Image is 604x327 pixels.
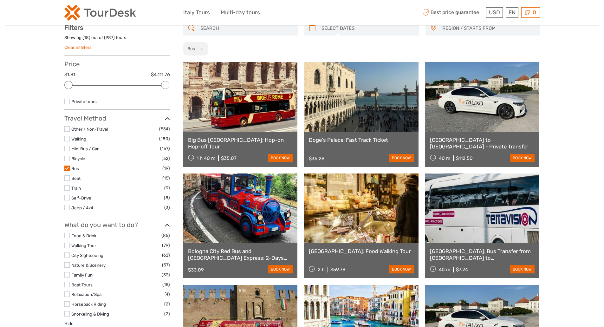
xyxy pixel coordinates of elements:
[196,45,205,52] button: x
[389,154,414,162] a: book now
[439,155,450,161] span: 40 m
[64,60,170,68] h3: Price
[164,194,170,201] span: (8)
[188,267,204,273] div: $33.09
[309,248,414,254] a: [GEOGRAPHIC_DATA]: Food Walking Tour
[64,221,170,229] h3: What do you want to do?
[71,292,101,297] a: Relaxation/Spa
[164,300,170,308] span: (2)
[64,321,74,326] a: Hide
[71,99,97,104] a: Private tours
[268,154,293,162] a: book now
[162,271,170,278] span: (33)
[188,137,293,150] a: Big Bus [GEOGRAPHIC_DATA]: Hop-on Hop-off Tour
[71,282,93,287] a: Boat Tours
[161,232,170,239] span: (85)
[162,261,170,269] span: (57)
[318,267,325,272] span: 2 h
[71,272,93,278] a: Family Fun
[330,267,346,272] div: $59.78
[183,8,210,17] a: Italy Tours
[71,166,79,171] a: Bus
[73,10,81,17] button: Open LiveChat chat widget
[165,291,170,298] span: (4)
[64,45,92,50] a: Clear all filters
[71,146,99,151] a: Mini Bus / Car
[71,156,85,161] a: Bicycle
[319,23,416,34] input: SELECT DATES
[71,205,93,210] a: Jeep / 4x4
[164,184,170,192] span: (9)
[84,35,89,41] label: 18
[430,137,535,150] a: [GEOGRAPHIC_DATA] to [GEOGRAPHIC_DATA] - Private Transfer
[162,155,170,162] span: (32)
[164,204,170,211] span: (3)
[162,281,170,288] span: (15)
[9,11,72,16] p: We're away right now. Please check back later!
[71,136,86,141] a: Walking
[162,252,170,259] span: (62)
[221,8,260,17] a: Multi-day tours
[71,302,106,307] a: Horseback Riding
[187,46,195,51] h2: Bus
[64,114,170,122] h3: Travel Method
[151,71,170,78] label: $4,111.76
[198,23,295,34] input: SEARCH
[164,310,170,317] span: (2)
[64,24,83,31] strong: Filters
[64,71,75,78] label: $1.81
[456,155,473,161] div: $112.50
[221,155,237,161] div: $35.07
[489,9,500,16] span: USD
[532,9,537,16] span: 0
[510,154,535,162] a: book now
[64,5,136,21] img: 2254-3441b4b5-4e5f-4d00-b396-31f1d84a6ebf_logo_small.png
[162,165,170,172] span: (19)
[430,248,535,261] a: [GEOGRAPHIC_DATA]: Bus Transfer from [GEOGRAPHIC_DATA] to [GEOGRAPHIC_DATA] Termini
[71,127,108,132] a: Other / Non-Travel
[188,248,293,261] a: Bologna City Red Bus and [GEOGRAPHIC_DATA] Express: 2-Days Pass
[71,311,109,317] a: Snorkeling & Diving
[71,195,91,200] a: Self-Drive
[268,265,293,273] a: book now
[439,267,450,272] span: 40 m
[421,7,484,18] span: Best price guarantee
[510,265,535,273] a: book now
[506,7,518,18] div: EN
[456,267,468,272] div: $7.24
[106,35,113,41] label: 987
[197,155,215,161] span: 1 h 40 m
[71,186,81,191] a: Train
[309,156,325,161] div: $36.28
[159,135,170,142] span: (180)
[162,242,170,249] span: (79)
[71,176,81,181] a: Boat
[159,125,170,133] span: (554)
[71,263,106,268] a: Nature & Scenery
[64,35,170,44] div: Showing ( ) out of ( ) tours
[162,174,170,182] span: (15)
[389,265,414,273] a: book now
[160,145,170,152] span: (167)
[439,23,537,34] button: REGION / STARTS FROM
[71,243,96,248] a: Walking Tour
[309,137,414,143] a: Doge's Palace: Fast Track Ticket
[71,253,103,258] a: City Sightseeing
[71,233,96,238] a: Food & Drink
